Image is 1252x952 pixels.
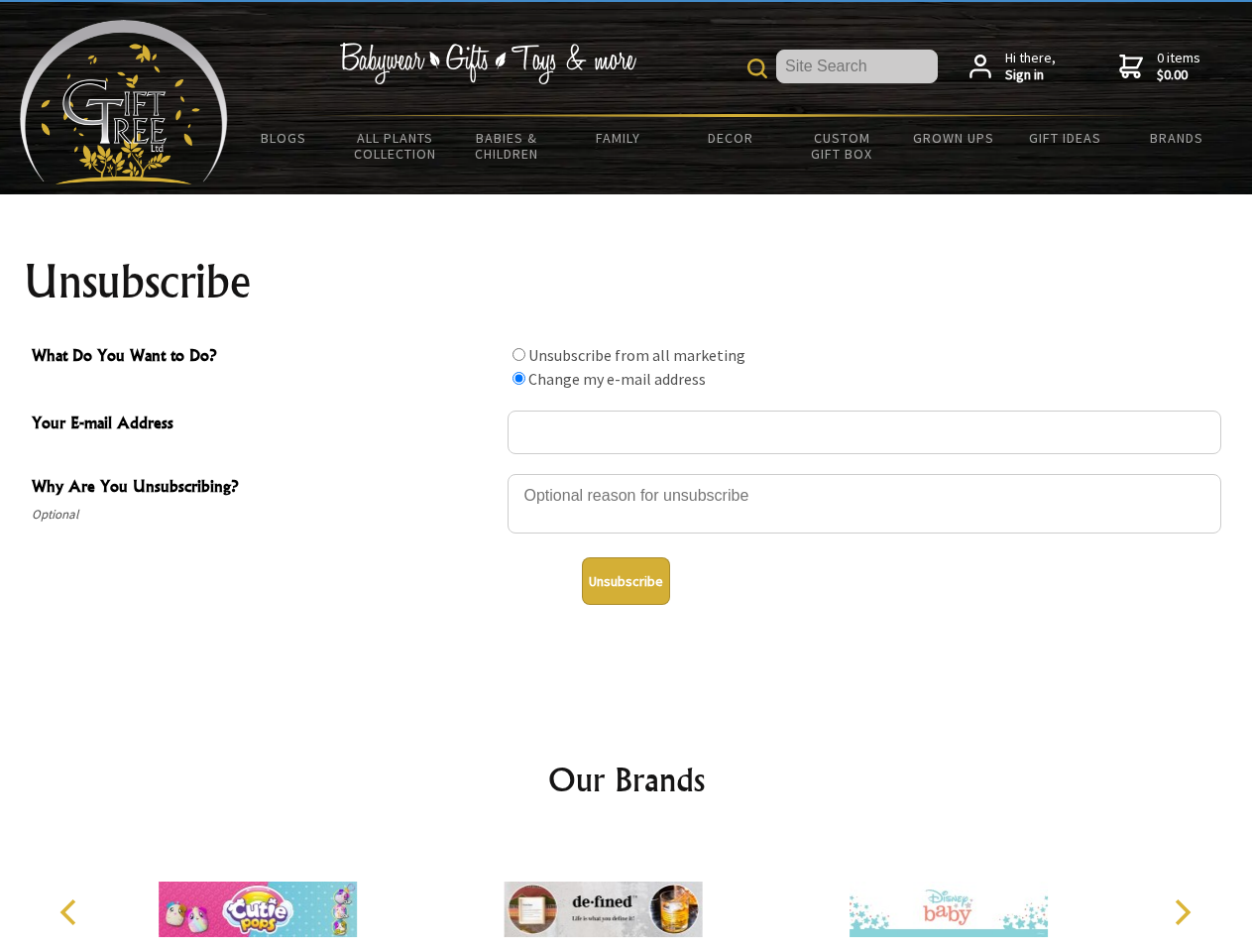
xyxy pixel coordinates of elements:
[563,117,675,159] a: Family
[228,117,340,159] a: BLOGS
[339,43,636,84] img: Babywear - Gifts - Toys & more
[528,345,745,365] label: Unsubscribe from all marketing
[40,756,1213,803] h2: Our Brands
[32,343,498,372] span: What Do You Want to Do?
[508,411,1221,454] input: Your E-mail Address
[20,20,228,184] img: Babyware - Gifts - Toys and more...
[1121,117,1233,159] a: Brands
[1009,117,1121,159] a: Gift Ideas
[32,503,498,527] span: Optional
[674,117,786,159] a: Decor
[508,474,1221,534] textarea: Why Are You Unsubscribing?
[1157,49,1200,84] span: 0 items
[1119,50,1200,84] a: 0 items$0.00
[1160,891,1203,934] button: Next
[897,117,1009,159] a: Grown Ups
[512,372,525,385] input: What Do You Want to Do?
[24,258,1229,305] h1: Unsubscribe
[50,891,93,934] button: Previous
[32,411,498,439] span: Your E-mail Address
[1005,50,1056,84] span: Hi there,
[786,117,898,175] a: Custom Gift Box
[776,50,938,83] input: Site Search
[1005,66,1056,84] strong: Sign in
[969,50,1056,84] a: Hi there,Sign in
[340,117,452,175] a: All Plants Collection
[32,474,498,503] span: Why Are You Unsubscribing?
[582,557,670,605] button: Unsubscribe
[512,348,525,361] input: What Do You Want to Do?
[1157,66,1200,84] strong: $0.00
[747,59,767,78] img: product search
[451,117,563,175] a: Babies & Children
[528,369,706,389] label: Change my e-mail address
